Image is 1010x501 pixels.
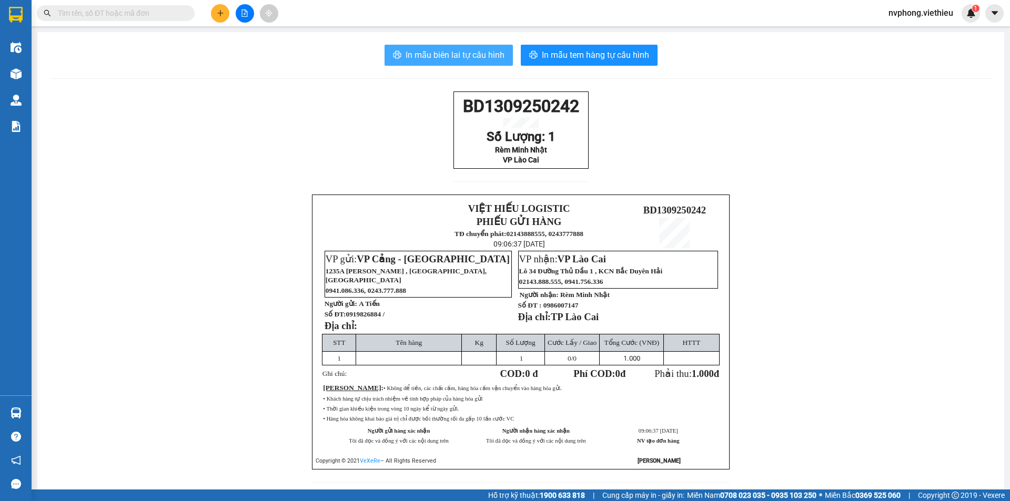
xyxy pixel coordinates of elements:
span: 0 đ [525,368,538,379]
img: warehouse-icon [11,68,22,79]
span: caret-down [990,8,999,18]
span: A Tiến [359,300,380,308]
span: BD1309250242 [463,96,579,116]
span: Số Lượng: 1 [487,129,555,144]
span: Cước Lấy / Giao [548,339,597,346]
strong: VIỆT HIẾU LOGISTIC [468,203,570,214]
img: warehouse-icon [11,95,22,106]
span: file-add [241,9,248,17]
span: STT [333,339,346,346]
sup: 1 [972,5,979,12]
span: VP gửi: [326,253,510,264]
strong: 0708 023 035 - 0935 103 250 [720,491,816,499]
span: ⚪️ [819,493,822,497]
span: 1.000 [623,354,640,362]
span: notification [11,455,21,465]
span: Rèm Minh Nhật [560,291,610,299]
span: plus [217,9,224,17]
button: printerIn mẫu tem hàng tự cấu hình [521,45,658,66]
span: search [44,9,51,17]
span: 02143.888.555, 0941.756.336 [519,278,603,285]
strong: Số ĐT : [518,301,542,309]
strong: NV tạo đơn hàng [637,438,679,444]
span: 0919826884 / [346,310,385,318]
strong: 0369 525 060 [855,491,901,499]
img: warehouse-icon [11,407,22,418]
strong: Số ĐT: [325,310,385,318]
span: VP Lào Cai [558,253,606,264]
span: | [908,489,910,501]
span: TP Lào Cai [551,311,599,322]
span: BD1309250242 [643,205,706,216]
span: message [11,479,21,489]
img: logo [320,206,360,246]
span: 1235A [PERSON_NAME] , [GEOGRAPHIC_DATA], [GEOGRAPHIC_DATA] [326,267,487,284]
span: VP Lào Cai [503,156,539,164]
span: printer [393,50,401,60]
span: Rèm Minh Nhật [495,146,547,154]
span: /0 [568,354,577,362]
span: Ghi chú: [322,370,347,377]
span: • Không để tiền, các chất cấm, hàng hóa cấm vận chuyển vào hàng hóa gửi. [383,385,562,391]
span: • Thời gian khiếu kiện trong vòng 10 ngày kể từ ngày gửi. [323,406,459,412]
img: icon-new-feature [966,8,976,18]
input: Tìm tên, số ĐT hoặc mã đơn [58,7,182,19]
span: Tên hàng [396,339,422,346]
strong: COD: [500,368,538,379]
span: Cung cấp máy in - giấy in: [602,489,684,501]
span: 0 [615,368,620,379]
strong: TĐ chuyển phát: [454,230,506,238]
span: Kg [475,339,483,346]
span: nvphong.viethieu [880,6,962,19]
span: đ [714,368,719,379]
span: 09:06:37 [DATE] [639,428,678,434]
span: 1 [337,354,341,362]
strong: Người nhận: [520,291,559,299]
strong: Địa chỉ: [325,320,357,331]
span: Miền Bắc [825,489,901,501]
span: Lô 34 Đường Thủ Dầu 1 , KCN Bắc Duyên Hải [519,267,663,275]
span: • Hàng hóa không khai báo giá trị chỉ được bồi thường tối đa gấp 10 lần cước VC [323,416,514,422]
strong: Người gửi: [325,300,357,308]
span: 1 [520,354,523,362]
span: Tổng Cước (VNĐ) [604,339,659,346]
button: aim [260,4,278,23]
span: | [593,489,594,501]
strong: 02143888555, 0243777888 [506,230,583,238]
span: 1 [974,5,977,12]
button: caret-down [985,4,1004,23]
span: Miền Nam [687,489,816,501]
strong: Người nhận hàng xác nhận [502,428,570,434]
button: file-add [236,4,254,23]
span: VP Cảng - [GEOGRAPHIC_DATA] [357,253,510,264]
span: 0 [568,354,571,362]
span: In mẫu tem hàng tự cấu hình [542,48,649,62]
img: solution-icon [11,121,22,132]
span: Hỗ trợ kỹ thuật: [488,489,585,501]
span: aim [265,9,272,17]
span: HTTT [682,339,700,346]
img: warehouse-icon [11,42,22,53]
span: copyright [952,492,959,499]
strong: Địa chỉ: [518,311,551,322]
span: In mẫu biên lai tự cấu hình [406,48,504,62]
span: Số Lượng [506,339,535,346]
span: 1.000 [692,368,714,379]
strong: PHIẾU GỬI HÀNG [477,216,562,227]
span: printer [529,50,538,60]
span: • Khách hàng tự chịu trách nhiệm về tính hợp pháp của hàng hóa gửi [323,396,482,402]
span: Tôi đã đọc và đồng ý với các nội dung trên [349,438,449,444]
strong: Người gửi hàng xác nhận [368,428,430,434]
img: logo-vxr [9,7,23,23]
span: : [323,384,383,392]
span: [PERSON_NAME] [323,384,381,392]
strong: [PERSON_NAME] [638,457,681,464]
span: 0941.086.336, 0243.777.888 [326,287,406,294]
button: printerIn mẫu biên lai tự cấu hình [385,45,513,66]
span: Phải thu: [654,368,719,379]
strong: 1900 633 818 [540,491,585,499]
a: VeXeRe [360,457,380,464]
span: Copyright © 2021 – All Rights Reserved [316,457,436,464]
span: Tôi đã đọc và đồng ý với các nội dung trên [486,438,586,444]
span: VP nhận: [519,253,606,264]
